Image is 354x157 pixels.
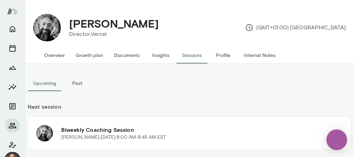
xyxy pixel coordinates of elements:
[69,17,159,30] h4: [PERSON_NAME]
[245,23,346,32] p: (GMT+01:00) [GEOGRAPHIC_DATA]
[70,47,109,63] button: Growth plan
[239,47,281,63] button: Internal Notes
[6,41,19,55] button: Sessions
[6,99,19,113] button: Documents
[6,22,19,36] button: Home
[207,47,239,63] button: Profile
[6,61,19,75] button: Growth Plan
[33,14,61,41] img: Matt Cleghorn
[176,47,207,63] button: Sessions
[6,80,19,94] button: Insights
[61,134,166,141] p: [PERSON_NAME] · [DATE] · 8:00 AM-8:45 AM EST
[28,102,351,116] h6: Next session
[6,138,19,152] button: Client app
[69,30,159,38] p: Director, Vercel
[28,75,351,91] div: basic tabs example
[109,47,145,63] button: Documents
[39,47,70,63] button: Overview
[145,47,176,63] button: Insights
[7,4,18,18] img: Mento
[28,75,62,91] button: Upcoming
[61,126,328,134] h6: Biweekly Coaching Session
[6,119,19,133] button: Members
[62,75,93,91] button: Past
